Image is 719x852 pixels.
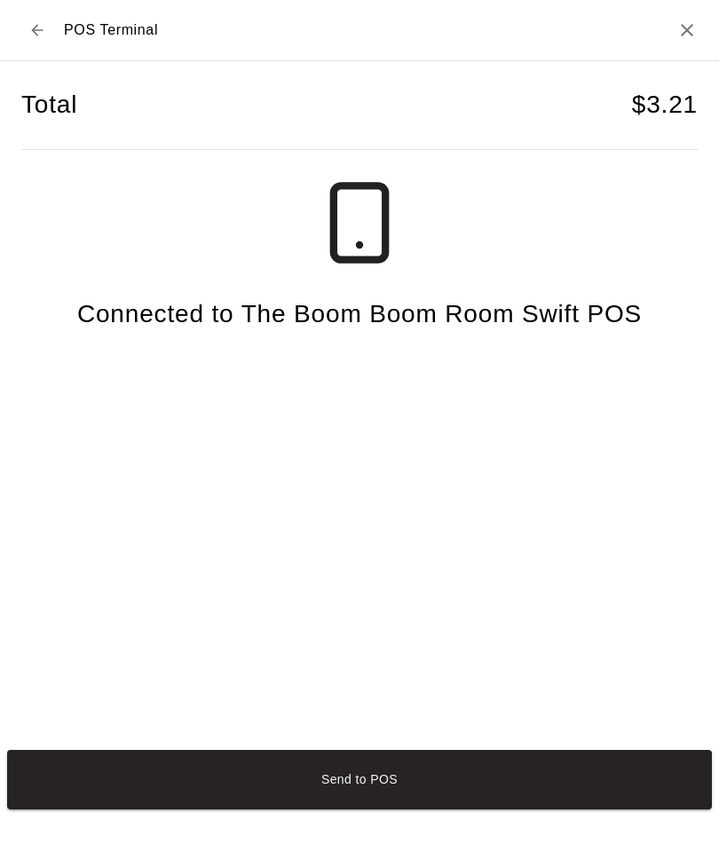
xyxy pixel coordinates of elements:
button: Back to checkout [21,14,53,46]
button: Send to POS [7,750,712,809]
h4: Total [21,90,77,121]
h4: $ 3.21 [632,90,698,121]
h4: Connected to The Boom Boom Room Swift POS [77,299,642,330]
button: Close [676,20,698,41]
div: POS Terminal [21,14,158,46]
